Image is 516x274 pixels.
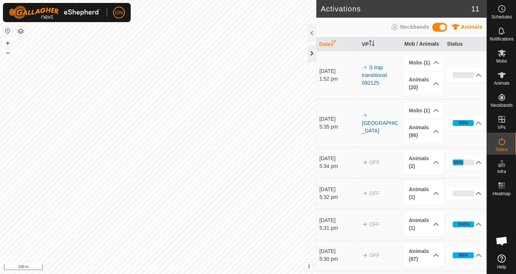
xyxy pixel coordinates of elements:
[319,123,358,131] div: 5:35 pm
[369,221,379,227] span: OFF
[490,103,512,108] span: Neckbands
[497,125,505,130] span: VPs
[457,221,470,228] div: 100%
[308,263,310,270] span: i
[453,221,474,227] div: 100%
[165,264,187,271] a: Contact Us
[461,24,482,30] span: Animals
[319,155,358,162] div: [DATE]
[404,181,443,205] p-accordion-header: Animals (1)
[305,263,313,271] button: i
[490,37,513,41] span: Notifications
[319,67,358,75] div: [DATE]
[129,264,157,271] a: Privacy Policy
[369,159,379,165] span: OFF
[3,39,12,48] button: +
[404,243,443,267] p-accordion-header: Animals (87)
[319,75,358,83] div: 1:52 pm
[319,115,358,123] div: [DATE]
[369,190,379,196] span: OFF
[362,120,398,134] a: [GEOGRAPHIC_DATA]
[404,55,443,71] p-accordion-header: Mobs (1)
[487,252,516,272] a: Help
[444,37,487,52] th: Status
[459,252,468,259] div: 98%
[447,68,486,82] p-accordion-header: 0%
[362,64,387,86] a: S trap transitional 092125
[9,6,101,19] img: Gallagher Logo
[3,27,12,35] button: Reset Map
[404,102,443,119] p-accordion-header: Mobs (1)
[115,9,123,17] span: GN
[453,159,463,166] div: 50%
[491,230,513,252] div: Open chat
[492,192,510,196] span: Heatmap
[369,41,375,47] p-sorticon: Activate to sort
[494,81,509,85] span: Animals
[453,252,474,258] div: 98%
[359,37,402,52] th: VP
[496,59,507,63] span: Mobs
[319,247,358,255] div: [DATE]
[471,3,479,14] span: 11
[316,37,359,52] th: Date
[447,186,486,201] p-accordion-header: 0%
[402,37,444,52] th: Mob / Animals
[495,147,508,152] span: Status
[447,248,486,263] p-accordion-header: 98%
[447,116,486,130] p-accordion-header: 98%
[319,162,358,170] div: 5:34 pm
[321,4,471,13] h2: Activations
[453,120,474,126] div: 98%
[447,155,486,170] p-accordion-header: 50%
[497,169,506,174] span: Infra
[362,221,368,227] img: arrow
[497,265,506,269] span: Help
[16,27,25,36] button: Map Layers
[404,212,443,236] p-accordion-header: Animals (1)
[362,112,368,118] img: arrow
[453,159,474,165] div: 50%
[362,64,368,70] img: arrow
[319,217,358,224] div: [DATE]
[331,41,336,47] p-sorticon: Activate to sort
[400,24,429,30] span: Neckbands
[319,255,358,263] div: 5:30 pm
[362,252,368,258] img: arrow
[319,193,358,201] div: 5:32 pm
[362,190,368,196] img: arrow
[319,224,358,232] div: 5:31 pm
[491,15,512,19] span: Schedules
[319,186,358,193] div: [DATE]
[369,252,379,258] span: OFF
[404,119,443,144] p-accordion-header: Animals (86)
[404,71,443,96] p-accordion-header: Animals (20)
[453,190,474,196] div: 0%
[3,48,12,57] button: –
[362,159,368,165] img: arrow
[404,150,443,175] p-accordion-header: Animals (2)
[459,119,468,126] div: 98%
[453,72,474,78] div: 0%
[447,217,486,232] p-accordion-header: 100%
